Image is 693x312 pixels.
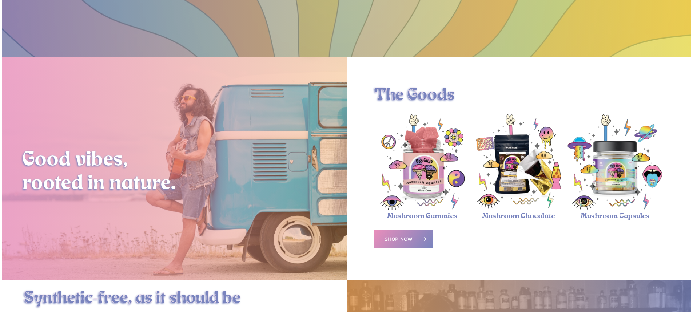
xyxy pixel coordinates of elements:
a: Mushroom Capsules [567,114,663,211]
a: Mushroom Chocolate Bar [471,114,567,211]
a: Shop Now [374,230,433,248]
a: Mushroom Gummies [374,114,471,211]
h2: Good vibes, rooted in nature. [23,149,326,196]
a: Mushroom Capsules [581,212,650,220]
img: Psychedelic mushroom gummies with vibrant icons and symbols. [374,114,471,211]
img: Psy Guys mushroom chocolate packaging with psychedelic designs. [471,114,567,211]
a: Mushroom Gummies [387,212,458,220]
span: Synthetic-free, as it should be [24,289,241,308]
img: Psychedelic mushroom capsules with colorful illustrations. [567,114,663,211]
span: Shop Now [385,235,413,243]
a: Mushroom Chocolate [482,212,555,220]
h1: The Goods [374,85,664,106]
